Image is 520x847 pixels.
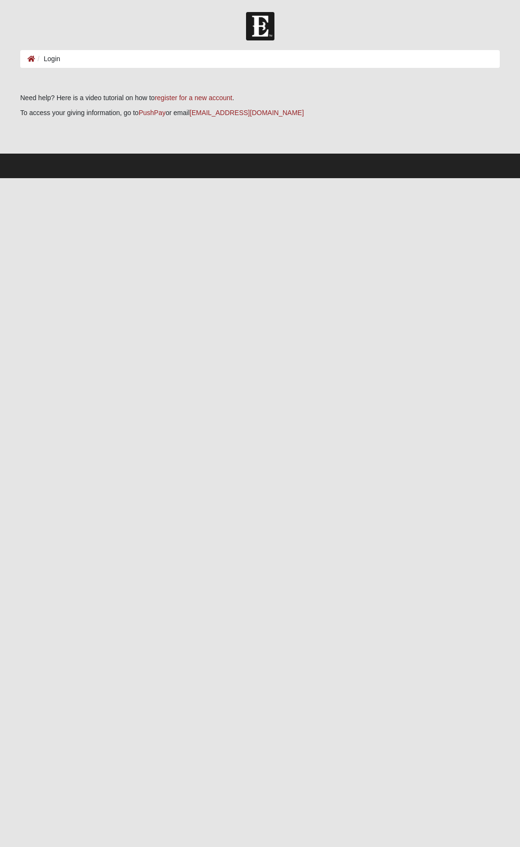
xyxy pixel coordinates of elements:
[139,109,166,117] a: PushPay
[155,94,232,102] a: register for a new account
[20,108,500,118] p: To access your giving information, go to or email
[190,109,304,117] a: [EMAIL_ADDRESS][DOMAIN_NAME]
[246,12,274,40] img: Church of Eleven22 Logo
[35,54,60,64] li: Login
[20,93,500,103] p: Need help? Here is a video tutorial on how to .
